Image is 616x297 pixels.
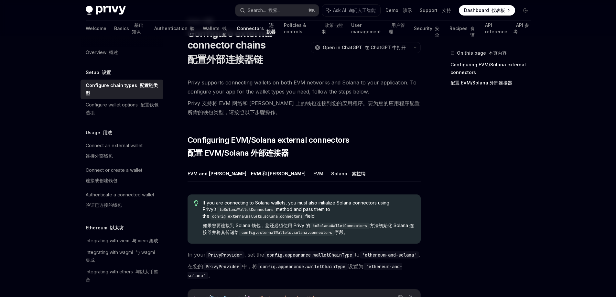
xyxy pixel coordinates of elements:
[470,26,475,38] font: 食谱
[360,251,419,258] code: 'ethereum-and-solana'
[110,225,124,230] font: 以太坊
[284,21,343,36] a: Policies & controls 政策与控制
[311,42,410,53] button: Open in ChatGPT 在 ChatGPT 中打开
[86,129,112,137] h5: Usage
[264,251,355,258] code: config.appearance.walletChainType
[210,213,305,220] code: config.externalWallets.solana.connectors
[403,7,412,13] font: 演示
[331,166,365,181] button: Solana 索拉纳
[103,130,112,135] font: 用法
[492,7,505,13] font: 仪表板
[203,21,229,36] a: Wallets 钱包
[188,263,402,279] font: 在您的 中，将 设置为 。
[385,7,412,14] a: Demo 演示
[485,21,531,36] a: API reference API 参考
[114,21,147,36] a: Basics 基础知识
[251,171,306,176] font: EVM 和 [PERSON_NAME]
[86,268,159,283] div: Integrating with ethers
[102,70,111,75] font: 设置
[188,100,420,115] font: Privy 支持将 EVM 网络和 [PERSON_NAME] 上的钱包连接到您的应用程序。要为您的应用程序配置所需的钱包类型，请按照以下步骤操作。
[442,7,451,13] font: 支持
[352,171,365,176] font: 索拉纳
[489,50,507,56] font: 本页内容
[206,251,244,258] code: PrivyProvider
[86,142,143,162] div: Connect an external wallet
[109,49,118,55] font: 概述
[86,101,159,116] div: Configure wallet options
[86,166,142,187] div: Connect or create a wallet
[351,21,406,36] a: User management 用户管理
[86,82,158,96] font: 配置链类型
[237,21,276,36] a: Connectors 连接器
[450,60,536,91] a: Configuring EVM/Solana external connectors配置 EVM/Solana 外部连接器
[349,7,376,13] font: 询问人工智能
[308,8,315,13] span: ⌘ K
[203,223,414,235] font: 如果您要连接到 Solana 钱包，您还必须使用 Privy 的 方法初始化 Solana 连接器并将其传递给 字段。
[257,263,348,270] code: config.appearance.walletChainType
[86,191,154,212] div: Authenticate a connected wallet
[414,21,442,36] a: Security 安全
[81,80,163,99] a: Configure chain types 配置链类型
[235,5,319,16] button: Search... 搜索...⌘K
[81,189,163,214] a: Authenticate a connected wallet验证已连接的钱包
[188,135,350,161] span: Configuring EVM/Solana external connectors
[132,22,143,34] font: 基础知识
[86,21,106,36] a: Welcome
[86,224,124,232] h5: Ethereum
[81,266,163,285] a: Integrating with ethers 与以太币整合
[81,235,163,247] a: Integrating with viem 与 viem 集成
[323,44,406,51] span: Open in ChatGPT
[464,7,505,14] span: Dashboard
[86,6,126,15] img: dark logo
[81,99,163,118] a: Configure wallet options 配置钱包选项
[217,206,276,213] code: toSolanaWalletConnectors
[81,164,163,189] a: Connect or create a wallet连接或创建钱包
[188,250,421,282] span: In your , set the to .
[81,140,163,164] a: Connect an external wallet连接外部钱包
[520,5,531,16] button: Toggle dark mode
[188,53,263,65] font: 配置外部连接器链
[132,238,158,243] font: 与 viem 集成
[86,153,113,159] font: 连接外部钱包
[310,223,370,229] code: toSolanaWalletConnectors
[81,47,163,58] a: Overview 概述
[322,5,380,16] button: Ask AI 询问人工智能
[457,49,507,57] span: On this page
[203,263,242,270] code: PrivyProvider
[86,202,122,208] font: 验证已连接的钱包
[188,148,289,158] font: 配置 EVM/Solana 外部连接器
[86,178,117,183] font: 连接或创建钱包
[449,21,477,36] a: Recipes 食谱
[239,229,335,236] code: config.externalWallets.solana.connectors
[188,78,421,119] span: Privy supports connecting wallets on both EVM networks and Solana to your application. To configu...
[266,22,276,34] font: 连接器
[203,200,414,238] span: If you are connecting to Solana wallets, you must also initialize Solana connectors using Privy’s...
[389,22,405,34] font: 用户管理
[322,22,343,34] font: 政策与控制
[420,7,451,14] a: Support 支持
[188,166,306,181] button: EVM and [PERSON_NAME] EVM 和 [PERSON_NAME]
[154,21,195,36] a: Authentication 验证
[450,80,512,85] font: 配置 EVM/Solana 外部连接器
[190,26,195,38] font: 验证
[86,237,158,245] div: Integrating with viem
[313,166,323,181] button: EVM
[86,49,118,56] div: Overview
[248,6,280,14] div: Search...
[268,7,280,13] font: 搜索...
[222,26,227,38] font: 钱包
[459,5,515,16] a: Dashboard 仪表板
[86,82,159,97] div: Configure chain types
[333,7,376,14] span: Ask AI
[513,22,529,34] font: API 参考
[86,248,159,264] div: Integrating with wagmi
[81,247,163,266] a: Integrating with wagmi 与 wagmi 集成
[194,200,199,206] svg: Tip
[435,26,439,38] font: 安全
[86,69,111,76] h5: Setup
[188,27,308,68] h1: Configure external connector chains
[365,45,406,50] font: 在 ChatGPT 中打开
